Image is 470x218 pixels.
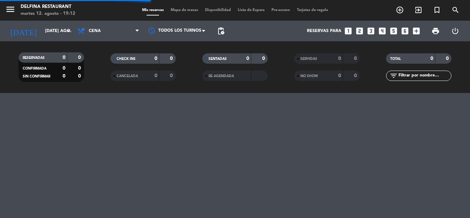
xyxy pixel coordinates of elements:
[355,27,364,35] i: looks_two
[378,27,387,35] i: looks_4
[338,73,341,78] strong: 0
[389,72,398,80] i: filter_list
[5,4,15,17] button: menu
[307,29,341,33] span: Reservas para
[154,56,157,61] strong: 0
[293,8,332,12] span: Tarjetas de regalo
[445,21,465,41] div: LOG OUT
[63,66,65,71] strong: 0
[170,73,174,78] strong: 0
[268,8,293,12] span: Pre-acceso
[154,73,157,78] strong: 0
[366,27,375,35] i: looks_3
[21,3,75,10] div: Delfina Restaurant
[63,55,65,60] strong: 0
[262,56,266,61] strong: 0
[344,27,353,35] i: looks_one
[21,10,75,17] div: martes 12. agosto - 19:12
[389,27,398,35] i: looks_5
[117,57,136,61] span: CHECK INS
[202,8,234,12] span: Disponibilidad
[246,56,249,61] strong: 0
[396,6,404,14] i: add_circle_outline
[167,8,202,12] span: Mapa de mesas
[78,66,82,71] strong: 0
[390,57,401,61] span: TOTAL
[431,27,440,35] span: print
[23,56,45,60] span: RESERVADAS
[89,29,101,33] span: Cena
[354,56,358,61] strong: 0
[78,55,82,60] strong: 0
[64,27,72,35] i: arrow_drop_down
[430,56,433,61] strong: 0
[5,4,15,14] i: menu
[209,57,227,61] span: SENTADAS
[400,27,409,35] i: looks_6
[451,27,459,35] i: power_settings_new
[139,8,167,12] span: Mis reservas
[300,74,318,78] span: NO SHOW
[23,75,50,78] span: SIN CONFIRMAR
[78,74,82,79] strong: 0
[217,27,225,35] span: pending_actions
[300,57,317,61] span: SERVIDAS
[234,8,268,12] span: Lista de Espera
[117,74,138,78] span: CANCELADA
[5,23,42,39] i: [DATE]
[354,73,358,78] strong: 0
[414,6,423,14] i: exit_to_app
[398,72,451,80] input: Filtrar por nombre...
[433,6,441,14] i: turned_in_not
[23,67,46,70] span: CONFIRMADA
[63,74,65,79] strong: 0
[412,27,421,35] i: add_box
[170,56,174,61] strong: 0
[209,74,234,78] span: RE AGENDADA
[446,56,450,61] strong: 0
[451,6,460,14] i: search
[338,56,341,61] strong: 0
